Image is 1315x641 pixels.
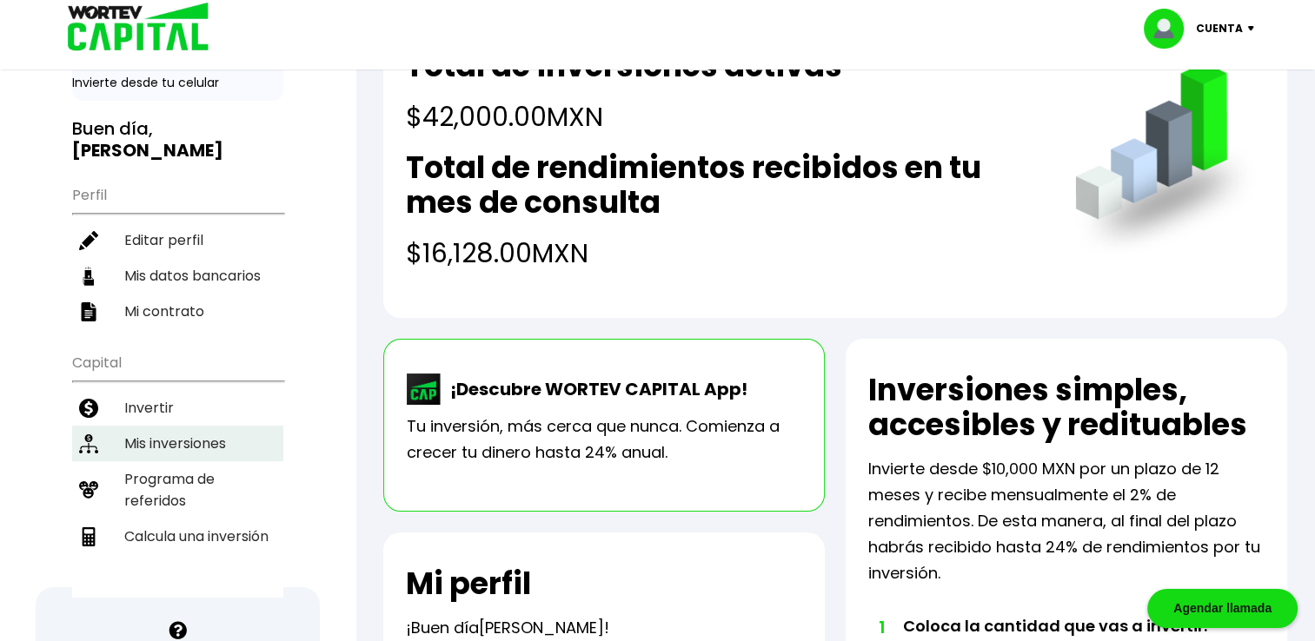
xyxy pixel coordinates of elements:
[406,566,531,601] h2: Mi perfil
[1144,9,1196,49] img: profile-image
[72,258,283,294] a: Mis datos bancarios
[406,150,1040,220] h2: Total de rendimientos recibidos en tu mes de consulta
[72,138,223,162] b: [PERSON_NAME]
[72,519,283,554] a: Calcula una inversión
[72,390,283,426] a: Invertir
[1196,16,1243,42] p: Cuenta
[79,231,98,250] img: editar-icon.952d3147.svg
[1067,63,1265,260] img: grafica.516fef24.png
[72,222,283,258] a: Editar perfil
[79,267,98,286] img: datos-icon.10cf9172.svg
[407,413,801,466] p: Tu inversión, más cerca que nunca. Comienza a crecer tu dinero hasta 24% anual.
[72,461,283,519] a: Programa de referidos
[868,373,1265,442] h2: Inversiones simples, accesibles y redituables
[72,175,283,329] ul: Perfil
[72,426,283,461] a: Mis inversiones
[877,614,886,640] span: 1
[479,617,604,638] span: [PERSON_NAME]
[79,302,98,321] img: contrato-icon.f2db500c.svg
[72,343,283,598] ul: Capital
[406,49,842,83] h2: Total de inversiones activas
[406,234,1040,273] h4: $16,128.00 MXN
[79,480,98,499] img: recomiendanos-icon.9b8e9327.svg
[1243,26,1266,31] img: icon-down
[79,399,98,418] img: invertir-icon.b3b967d7.svg
[407,373,442,405] img: wortev-capital-app-icon
[442,376,747,402] p: ¡Descubre WORTEV CAPITAL App!
[868,456,1265,586] p: Invierte desde $10,000 MXN por un plazo de 12 meses y recibe mensualmente el 2% de rendimientos. ...
[406,615,609,641] p: ¡Buen día !
[1147,589,1298,628] div: Agendar llamada
[79,434,98,453] img: inversiones-icon.6695dc30.svg
[79,527,98,546] img: calculadora-icon.17d418c4.svg
[72,74,283,92] p: Invierte desde tu celular
[72,294,283,329] a: Mi contrato
[406,97,842,136] h4: $42,000.00 MXN
[72,118,283,162] h3: Buen día,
